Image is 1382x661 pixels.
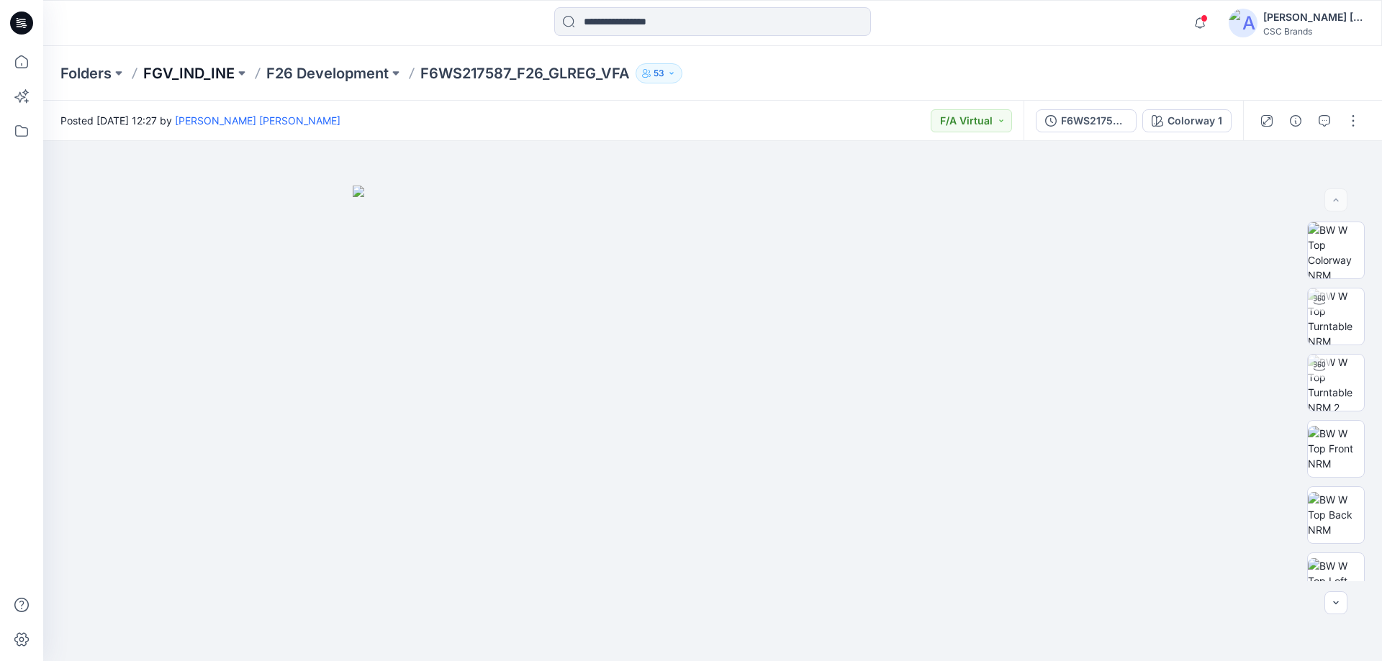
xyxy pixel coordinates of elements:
button: 53 [636,63,682,83]
img: BW W Top Colorway NRM [1308,222,1364,278]
div: CSC Brands [1263,26,1364,37]
img: BW W Top Turntable NRM 2 [1308,355,1364,411]
div: [PERSON_NAME] [PERSON_NAME] [1263,9,1364,26]
p: F6WS217587_F26_GLREG_VFA [420,63,630,83]
a: F26 Development [266,63,389,83]
a: Folders [60,63,112,83]
img: BW W Top Left NRM [1308,558,1364,603]
span: Posted [DATE] 12:27 by [60,113,340,128]
button: Colorway 1 [1142,109,1232,132]
div: F6WS217587_F26_GLREG_VFA [1061,113,1127,129]
button: Details [1284,109,1307,132]
button: F6WS217587_F26_GLREG_VFA [1036,109,1137,132]
a: FGV_IND_INE [143,63,235,83]
div: Colorway 1 [1168,113,1222,129]
img: avatar [1229,9,1257,37]
img: BW W Top Turntable NRM [1308,288,1364,345]
p: 53 [654,65,664,81]
a: [PERSON_NAME] [PERSON_NAME] [175,114,340,127]
img: BW W Top Front NRM [1308,426,1364,471]
img: BW W Top Back NRM [1308,492,1364,537]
